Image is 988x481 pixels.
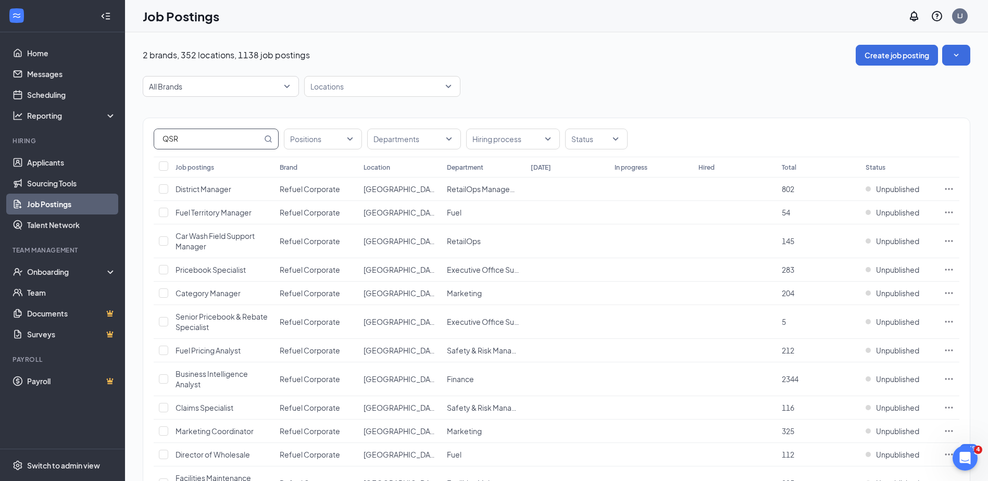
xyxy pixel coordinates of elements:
span: Marketing [447,426,482,436]
td: RetailOps Management [442,178,526,201]
span: Fuel [447,208,461,217]
span: Marketing [447,288,482,298]
td: Charleston [358,305,442,339]
span: 2344 [782,374,798,384]
td: Charleston [358,224,442,258]
span: Marketing Coordinator [176,426,254,436]
td: Charleston [358,396,442,420]
span: 5 [782,317,786,326]
th: [DATE] [526,157,609,178]
div: LJ [957,11,963,20]
span: Refuel Corporate [280,426,340,436]
td: Finance [442,362,526,396]
span: Finance [447,374,474,384]
span: RetailOps [447,236,481,246]
span: Executive Office Support [447,265,533,274]
span: [GEOGRAPHIC_DATA] [364,426,440,436]
td: Executive Office Support [442,305,526,339]
svg: QuestionInfo [931,10,943,22]
span: 54 [782,208,790,217]
svg: Ellipses [944,345,954,356]
a: Scheduling [27,84,116,105]
span: [GEOGRAPHIC_DATA] [364,184,440,194]
span: 212 [782,346,794,355]
div: Department [447,163,483,172]
div: Job postings [176,163,214,172]
button: Create job posting [856,45,938,66]
button: SmallChevronDown [942,45,970,66]
div: Switch to admin view [27,460,100,471]
div: Onboarding [27,267,107,277]
div: Brand [280,163,297,172]
span: Unpublished [876,402,919,413]
td: Charleston [358,420,442,443]
td: Fuel [442,443,526,466]
svg: Ellipses [944,449,954,460]
span: District Manager [176,184,231,194]
th: Hired [693,157,777,178]
span: Refuel Corporate [280,450,340,459]
span: [GEOGRAPHIC_DATA] [364,403,440,412]
td: Refuel Corporate [274,201,358,224]
td: Refuel Corporate [274,305,358,339]
svg: Collapse [101,11,111,21]
span: Refuel Corporate [280,288,340,298]
span: Refuel Corporate [280,236,340,246]
span: Senior Pricebook & Rebate Specialist [176,312,268,332]
td: Refuel Corporate [274,258,358,282]
svg: Ellipses [944,264,954,275]
span: Unpublished [876,184,919,194]
td: Charleston [358,258,442,282]
a: Sourcing Tools [27,173,116,194]
td: Executive Office Support [442,258,526,282]
td: Marketing [442,282,526,305]
span: 4 [974,446,982,454]
div: Payroll [12,355,114,364]
input: Search job postings [154,129,262,149]
span: Refuel Corporate [280,265,340,274]
span: Pricebook Specialist [176,265,246,274]
a: Job Postings [27,194,116,214]
span: Safety & Risk Management [447,403,539,412]
iframe: Intercom live chat [953,446,978,471]
span: Claims Specialist [176,403,233,412]
a: Messages [27,64,116,84]
svg: Analysis [12,110,23,121]
span: Refuel Corporate [280,317,340,326]
svg: MagnifyingGlass [264,135,272,143]
td: Charleston [358,282,442,305]
svg: Settings [12,460,23,471]
div: Location [364,163,390,172]
span: 325 [782,426,794,436]
span: Refuel Corporate [280,208,340,217]
td: Refuel Corporate [274,443,358,466]
span: [GEOGRAPHIC_DATA] [364,450,440,459]
div: 2245 [960,444,978,453]
td: Refuel Corporate [274,339,358,362]
a: SurveysCrown [27,324,116,345]
span: Refuel Corporate [280,184,340,194]
span: Fuel [447,450,461,459]
div: Reporting [27,110,117,121]
td: Charleston [358,362,442,396]
span: Fuel Pricing Analyst [176,346,241,355]
span: Unpublished [876,449,919,460]
span: [GEOGRAPHIC_DATA] [364,208,440,217]
div: Hiring [12,136,114,145]
svg: Notifications [908,10,920,22]
span: Executive Office Support [447,317,533,326]
span: 112 [782,450,794,459]
span: 802 [782,184,794,194]
a: PayrollCrown [27,371,116,391]
span: [GEOGRAPHIC_DATA] [364,265,440,274]
svg: Ellipses [944,426,954,436]
a: Talent Network [27,214,116,235]
span: RetailOps Management [447,184,528,194]
svg: Ellipses [944,236,954,246]
td: Refuel Corporate [274,362,358,396]
td: Refuel Corporate [274,178,358,201]
td: Charleston [358,339,442,362]
span: 116 [782,403,794,412]
td: Refuel Corporate [274,420,358,443]
span: [GEOGRAPHIC_DATA] [364,317,440,326]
